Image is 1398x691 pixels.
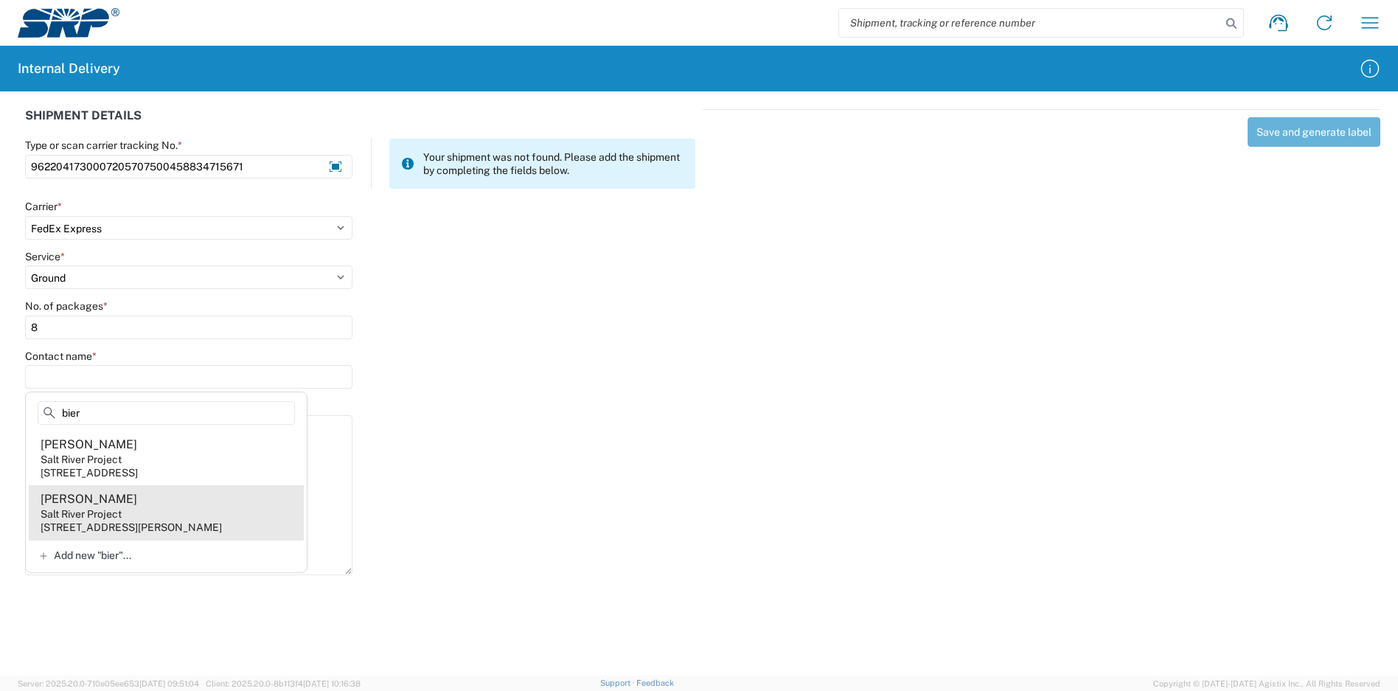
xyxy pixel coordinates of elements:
[41,437,137,453] div: [PERSON_NAME]
[139,679,199,688] span: [DATE] 09:51:04
[41,466,138,479] div: [STREET_ADDRESS]
[18,60,120,77] h2: Internal Delivery
[303,679,361,688] span: [DATE] 10:16:38
[25,200,62,213] label: Carrier
[636,678,674,687] a: Feedback
[18,8,119,38] img: srp
[839,9,1221,37] input: Shipment, tracking or reference number
[18,679,199,688] span: Server: 2025.20.0-710e05ee653
[206,679,361,688] span: Client: 2025.20.0-8b113f4
[600,678,637,687] a: Support
[423,150,684,177] span: Your shipment was not found. Please add the shipment by completing the fields below.
[25,109,695,139] div: SHIPMENT DETAILS
[25,350,97,363] label: Contact name
[41,507,122,521] div: Salt River Project
[25,139,182,152] label: Type or scan carrier tracking No.
[41,521,222,534] div: [STREET_ADDRESS][PERSON_NAME]
[25,250,65,263] label: Service
[41,453,122,466] div: Salt River Project
[1153,677,1380,690] span: Copyright © [DATE]-[DATE] Agistix Inc., All Rights Reserved
[54,549,131,562] span: Add new "bier"...
[25,299,108,313] label: No. of packages
[41,491,137,507] div: [PERSON_NAME]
